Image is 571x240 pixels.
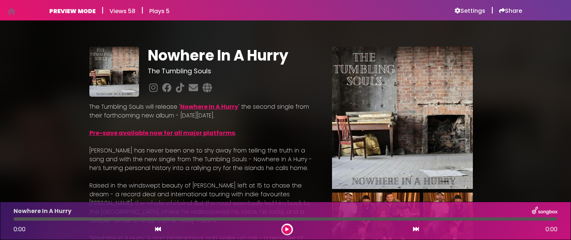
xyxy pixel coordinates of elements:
h6: Plays 5 [149,8,170,15]
h6: PREVIEW MODE [49,8,96,15]
a: Share [499,7,522,15]
span: 0:00 [545,225,558,234]
h5: | [491,6,493,15]
h5: | [101,6,104,15]
p: [PERSON_NAME] has never been one to shy away from telling the truth in a song and with the new si... [89,146,315,173]
h3: The Tumbling Souls [148,67,315,75]
img: T6Dm3mjfRgOIulaSU6Wg [89,47,139,96]
img: songbox-logo-white.png [532,206,558,216]
p: Raised in the windswept beauty of [PERSON_NAME] left at 15 to chase the dream - a record deal and... [89,181,315,225]
a: Settings [455,7,485,15]
h1: Nowhere In A Hurry [148,47,315,64]
h5: | [141,6,143,15]
span: 0:00 [13,225,26,233]
img: Main Media [332,47,473,189]
p: The Tumbling Souls will release ' ' the second single from their forthcoming new album - [DATE][D... [89,102,315,120]
h6: Views 58 [109,8,135,15]
a: Pre-save available now for all major platforms [89,129,235,137]
p: . [89,129,315,138]
a: Nowhere In A Hurry [180,102,238,111]
p: Nowhere In A Hurry [13,207,72,216]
